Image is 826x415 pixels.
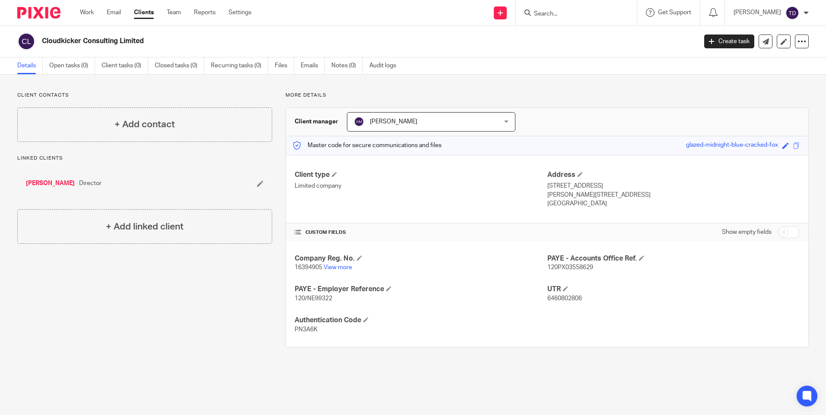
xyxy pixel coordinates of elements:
p: [STREET_ADDRESS] [547,182,800,190]
h4: CUSTOM FIELDS [295,229,547,236]
a: Files [275,57,294,74]
p: [PERSON_NAME][STREET_ADDRESS] [547,191,800,199]
img: svg%3E [785,6,799,20]
h2: Cloudkicker Consulting Limited [42,37,561,46]
span: Get Support [658,9,691,16]
h4: Client type [295,170,547,179]
span: Director [79,179,102,188]
a: Create task [704,35,754,48]
span: [PERSON_NAME] [370,119,417,125]
div: glazed-midnight-blue-cracked-fox [686,141,778,151]
p: Linked clients [17,155,272,162]
input: Search [533,10,611,18]
label: Show empty fields [722,228,772,236]
h4: PAYE - Accounts Office Ref. [547,254,800,263]
a: Recurring tasks (0) [211,57,268,74]
p: More details [286,92,809,99]
span: PN3A6K [295,327,318,333]
img: svg%3E [354,116,364,127]
span: 16394905 [295,264,322,270]
h4: Address [547,170,800,179]
a: Team [167,8,181,17]
a: View more [324,264,352,270]
a: Work [80,8,94,17]
span: 6460802806 [547,296,582,302]
h3: Client manager [295,117,338,126]
a: Emails [301,57,325,74]
span: 120PX03558629 [547,264,593,270]
img: svg%3E [17,32,35,50]
p: [GEOGRAPHIC_DATA] [547,199,800,208]
h4: + Add linked client [106,220,184,233]
h4: PAYE - Employer Reference [295,285,547,294]
a: Notes (0) [331,57,363,74]
a: [PERSON_NAME] [26,179,75,188]
p: [PERSON_NAME] [734,8,781,17]
p: Limited company [295,182,547,190]
a: Audit logs [369,57,403,74]
a: Open tasks (0) [49,57,95,74]
h4: + Add contact [114,118,175,131]
a: Settings [229,8,251,17]
p: Client contacts [17,92,272,99]
p: Master code for secure communications and files [292,141,442,150]
a: Reports [194,8,216,17]
img: Pixie [17,7,60,19]
a: Email [107,8,121,17]
span: 120/NE99322 [295,296,332,302]
a: Clients [134,8,154,17]
h4: Company Reg. No. [295,254,547,263]
h4: Authentication Code [295,316,547,325]
a: Closed tasks (0) [155,57,204,74]
a: Details [17,57,43,74]
a: Client tasks (0) [102,57,148,74]
h4: UTR [547,285,800,294]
